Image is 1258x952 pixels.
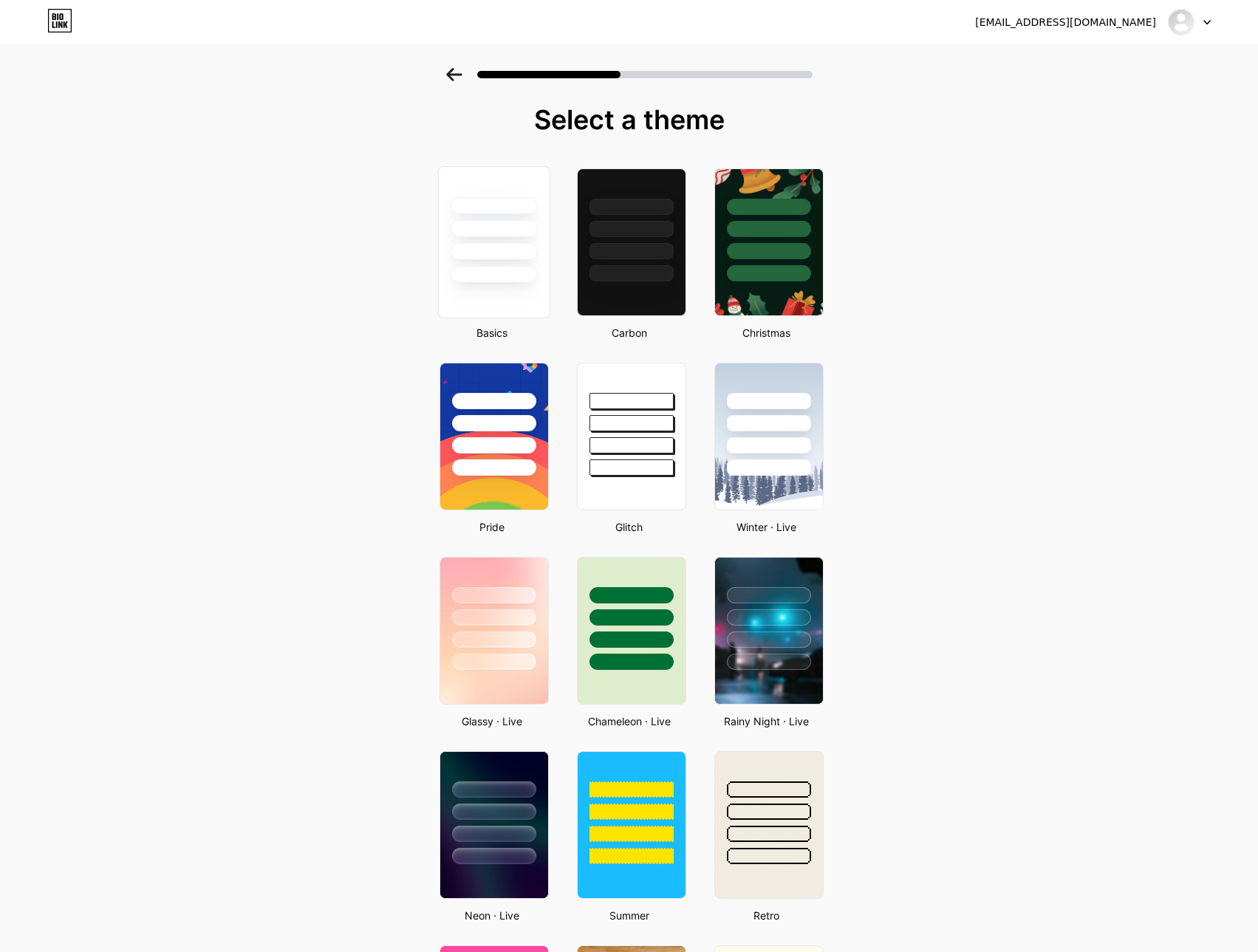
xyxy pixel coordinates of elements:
div: Pride [435,519,549,535]
div: Rainy Night · Live [710,713,824,729]
div: Neon · Live [435,908,549,923]
div: [EMAIL_ADDRESS][DOMAIN_NAME] [975,15,1156,30]
div: Glassy · Live [435,713,549,729]
div: Carbon [572,325,686,340]
div: Chameleon · Live [572,713,686,729]
div: Summer [572,908,686,923]
img: minecraftapk121 [1167,8,1195,36]
div: Winter · Live [710,519,824,535]
div: Glitch [572,519,686,535]
div: Basics [435,325,549,340]
div: Retro [710,908,824,923]
div: Select a theme [434,105,825,134]
div: Christmas [710,325,824,340]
